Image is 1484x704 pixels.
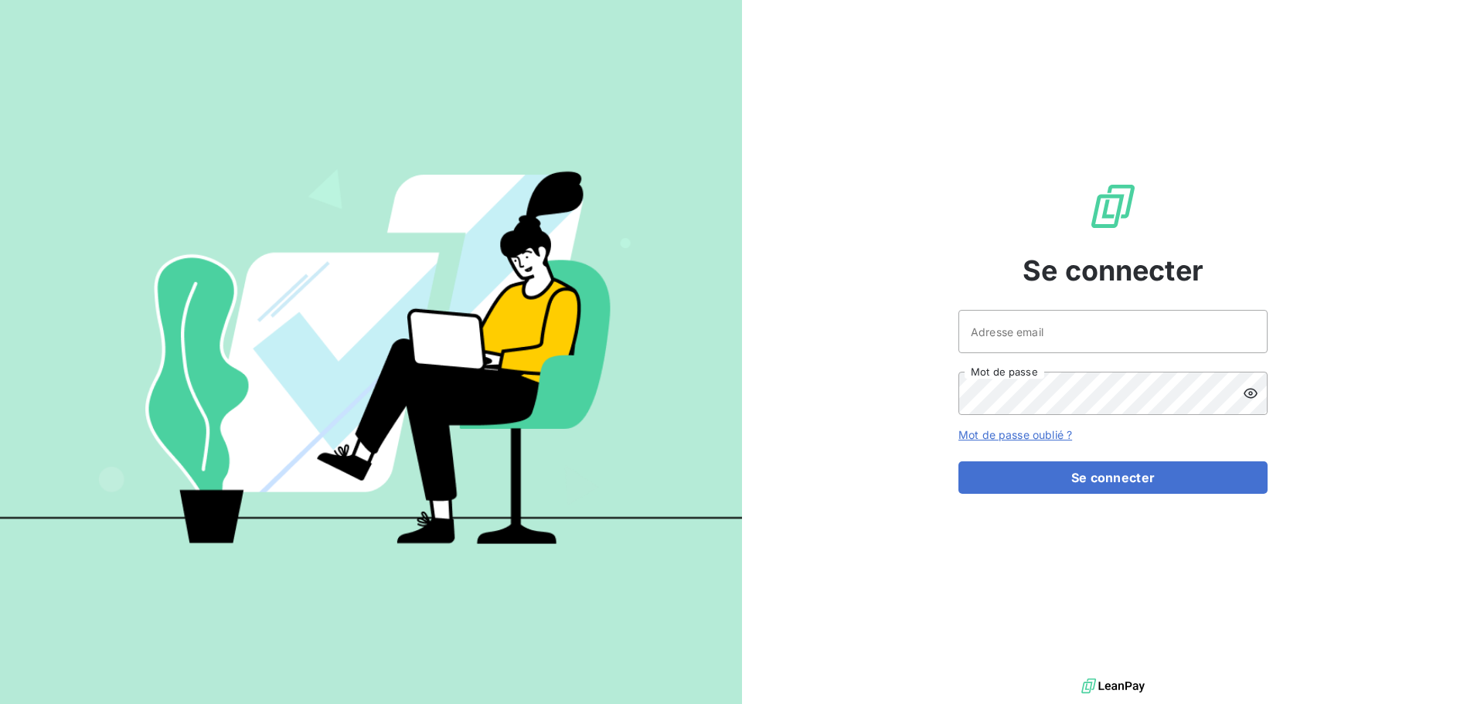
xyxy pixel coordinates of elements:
img: logo [1081,675,1145,698]
input: placeholder [958,310,1268,353]
a: Mot de passe oublié ? [958,428,1072,441]
button: Se connecter [958,461,1268,494]
img: Logo LeanPay [1088,182,1138,231]
span: Se connecter [1023,250,1203,291]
